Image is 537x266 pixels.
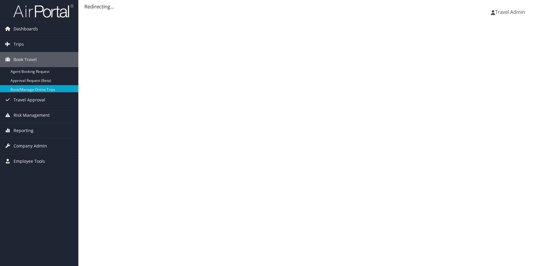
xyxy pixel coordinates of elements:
span: Employee Tools [14,154,45,169]
a: Travel Admin [491,3,531,21]
span: Trips [14,37,24,52]
span: Risk Management [14,108,50,123]
span: Dashboards [14,21,38,36]
span: Company Admin [14,138,47,153]
img: airportal-logo.png [13,4,74,18]
div: Redirecting... [84,3,531,10]
span: Reporting [14,123,33,138]
span: Book Travel [14,52,37,67]
span: Travel Approval [14,92,45,107]
span: Travel Admin [495,9,525,15]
